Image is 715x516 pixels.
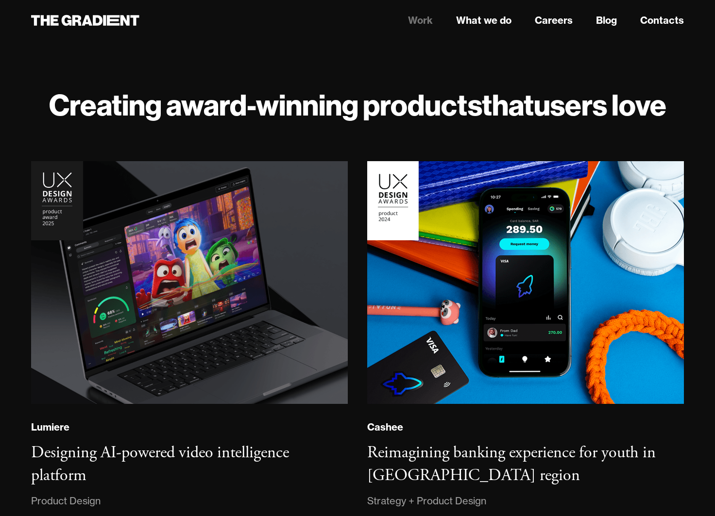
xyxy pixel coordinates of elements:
[367,442,656,486] h3: Reimagining banking experience for youth in [GEOGRAPHIC_DATA] region
[482,86,534,123] strong: that
[367,421,403,433] div: Cashee
[31,87,684,122] h1: Creating award-winning products users love
[640,13,684,28] a: Contacts
[408,13,433,28] a: Work
[367,493,486,509] div: Strategy + Product Design
[31,421,69,433] div: Lumiere
[31,493,101,509] div: Product Design
[31,442,289,486] h3: Designing AI-powered video intelligence platform
[535,13,573,28] a: Careers
[596,13,617,28] a: Blog
[456,13,511,28] a: What we do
